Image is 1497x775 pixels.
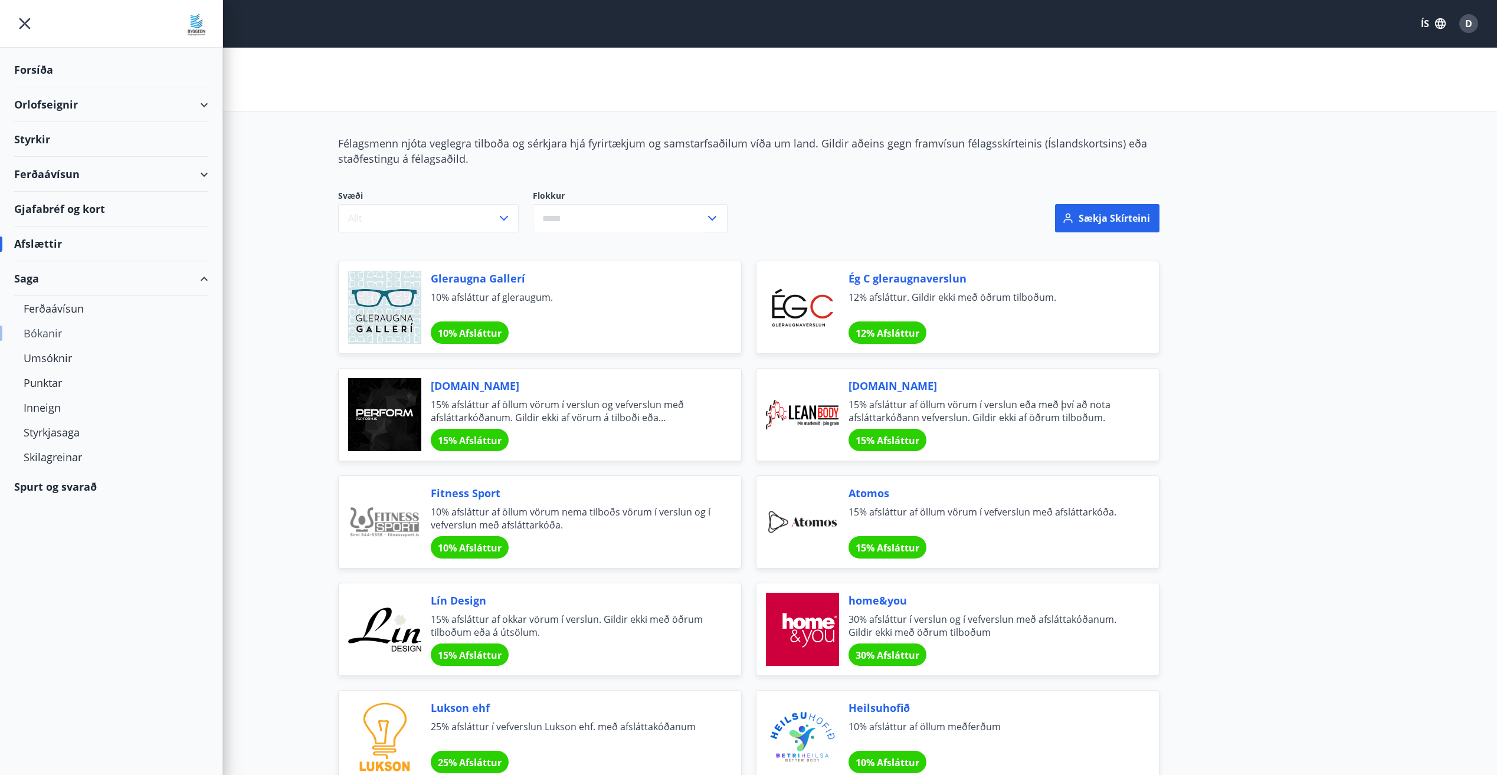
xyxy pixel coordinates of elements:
[431,271,713,286] span: Gleraugna Gallerí
[14,157,208,192] div: Ferðaávísun
[431,593,713,608] span: Lín Design
[14,122,208,157] div: Styrkir
[24,321,199,346] div: Bókanir
[533,190,728,202] label: Flokkur
[431,291,713,317] span: 10% afsláttur af gleraugum.
[849,378,1131,393] span: [DOMAIN_NAME]
[24,420,199,445] div: Styrkjasaga
[431,398,713,424] span: 15% afsláttur af öllum vörum í verslun og vefverslun með afsláttarkóðanum. Gildir ekki af vörum á...
[1414,13,1452,34] button: ÍS
[14,469,208,504] div: Spurt og svarað
[438,327,502,340] span: 10% Afsláttur
[849,291,1131,317] span: 12% afsláttur. Gildir ekki með öðrum tilboðum.
[14,261,208,296] div: Saga
[338,190,519,204] span: Svæði
[14,87,208,122] div: Orlofseignir
[431,485,713,501] span: Fitness Sport
[849,720,1131,746] span: 10% afsláttur af öllum meðferðum
[849,593,1131,608] span: home&you
[24,296,199,321] div: Ferðaávísun
[14,52,208,87] div: Forsíða
[438,541,502,554] span: 10% Afsláttur
[1465,17,1472,30] span: D
[1455,9,1483,38] button: D
[24,346,199,370] div: Umsóknir
[856,434,919,447] span: 15% Afsláttur
[431,613,713,639] span: 15% afsláttur af okkar vörum í verslun. Gildir ekki með öðrum tilboðum eða á útsölum.
[438,649,502,662] span: 15% Afsláttur
[14,226,208,261] div: Afslættir
[438,434,502,447] span: 15% Afsláttur
[849,271,1131,286] span: Ég C gleraugnaverslun
[24,445,199,469] div: Skilagreinar
[849,613,1131,639] span: 30% afsláttur í verslun og í vefverslun með afsláttakóðanum. Gildir ekki með öðrum tilboðum
[185,13,208,37] img: union_logo
[14,192,208,226] div: Gjafabréf og kort
[849,485,1131,501] span: Atomos
[856,756,919,769] span: 10% Afsláttur
[24,370,199,395] div: Punktar
[431,378,713,393] span: [DOMAIN_NAME]
[856,327,919,340] span: 12% Afsláttur
[431,505,713,531] span: 10% afsláttur af öllum vörum nema tilboðs vörum í verslun og í vefverslun með afsláttarkóða.
[348,212,362,225] span: Allt
[338,204,519,232] button: Allt
[856,649,919,662] span: 30% Afsláttur
[438,756,502,769] span: 25% Afsláttur
[338,136,1147,166] span: Félagsmenn njóta veglegra tilboða og sérkjara hjá fyrirtækjum og samstarfsaðilum víða um land. Gi...
[431,700,713,715] span: Lukson ehf
[856,541,919,554] span: 15% Afsláttur
[431,720,713,746] span: 25% afsláttur í vefverslun Lukson ehf. með afsláttakóðanum
[14,13,35,34] button: menu
[1055,204,1159,232] button: Sækja skírteini
[849,700,1131,715] span: Heilsuhofið
[849,505,1131,531] span: 15% afsláttur af öllum vörum í vefverslun með afsláttarkóða.
[849,398,1131,424] span: 15% afsláttur af öllum vörum í verslun eða með því að nota afsláttarkóðann vefverslun. Gildir ekk...
[24,395,199,420] div: Inneign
